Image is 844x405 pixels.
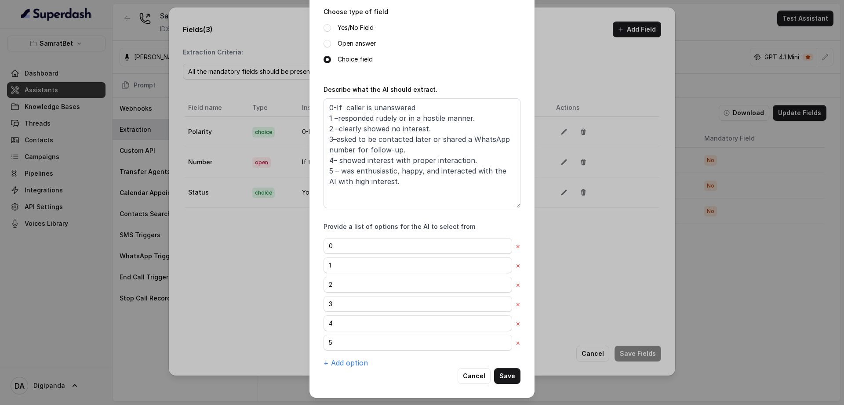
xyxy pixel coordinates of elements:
input: Option 2 [324,257,512,273]
label: Yes/No Field [338,22,374,33]
input: Option 1 [324,238,512,254]
label: Open answer [338,38,376,49]
button: + Add option [324,358,368,368]
button: Save [494,368,520,384]
label: Describe what the AI should extract. [324,86,437,93]
button: × [516,260,520,271]
button: Cancel [458,368,491,384]
label: Provide a list of options for the AI to select from [324,222,475,231]
button: × [516,337,520,348]
textarea: 0-If caller is unanswered 1 –responded rudely or in a hostile manner. 2 –clearly showed no intere... [324,98,520,208]
button: × [516,241,520,251]
button: × [516,279,520,290]
button: × [516,318,520,329]
input: Option 5 [324,315,512,331]
label: Choose type of field [324,8,388,15]
button: × [516,299,520,309]
label: Choice field [338,54,373,65]
input: Option 6 [324,335,512,351]
input: Option 4 [324,296,512,312]
input: Option 3 [324,277,512,293]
